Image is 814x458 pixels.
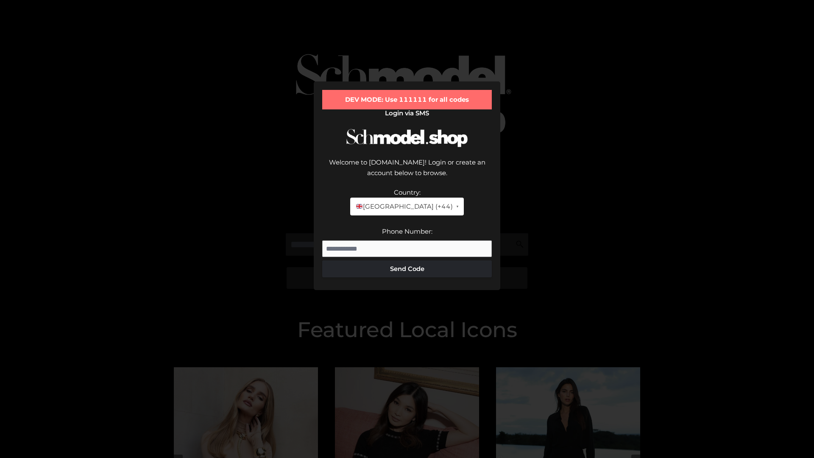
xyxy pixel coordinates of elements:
img: 🇬🇧 [356,203,362,209]
h2: Login via SMS [322,109,492,117]
label: Phone Number: [382,227,432,235]
button: Send Code [322,260,492,277]
label: Country: [394,188,421,196]
div: Welcome to [DOMAIN_NAME]! Login or create an account below to browse. [322,157,492,187]
img: Schmodel Logo [343,121,471,155]
span: [GEOGRAPHIC_DATA] (+44) [355,201,452,212]
div: DEV MODE: Use 111111 for all codes [322,90,492,109]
